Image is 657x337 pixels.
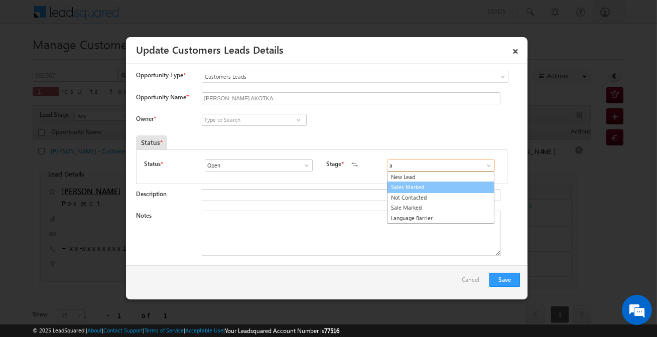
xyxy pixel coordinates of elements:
a: Sales Marked [387,182,494,193]
label: Status [144,159,161,168]
label: Opportunity Name [136,93,188,101]
a: Language Barrier [387,213,494,224]
a: × [507,41,524,58]
label: Stage [326,159,341,168]
span: © 2025 LeadSquared | | | | | [33,326,339,335]
button: Save [489,273,520,287]
div: Minimize live chat window [165,5,189,29]
a: New Lead [387,172,494,183]
a: Show All Items [292,115,305,125]
label: Owner [136,115,156,122]
a: Terms of Service [145,327,184,333]
textarea: Type your message and hit 'Enter' [13,93,183,254]
input: Type to Search [202,114,307,126]
div: Chat with us now [52,53,169,66]
a: About [87,327,102,333]
a: Acceptable Use [185,327,223,333]
a: Update Customers Leads Details [136,42,284,56]
a: Contact Support [103,327,143,333]
span: 77516 [324,327,339,334]
a: Sale Marked [387,203,494,213]
span: Customers Leads [202,72,467,81]
img: d_60004797649_company_0_60004797649 [17,53,42,66]
a: Not Contacted [387,193,494,203]
span: Opportunity Type [136,71,183,80]
span: Your Leadsquared Account Number is [225,327,339,334]
div: Status [136,135,167,149]
label: Notes [136,212,152,219]
input: Type to Search [387,159,495,172]
a: Customers Leads [202,71,508,83]
a: Cancel [462,273,484,292]
em: Start Chat [137,263,182,276]
label: Description [136,190,167,198]
a: Show All Items [298,160,310,171]
a: Show All Items [480,160,492,171]
input: Type to Search [205,159,313,172]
